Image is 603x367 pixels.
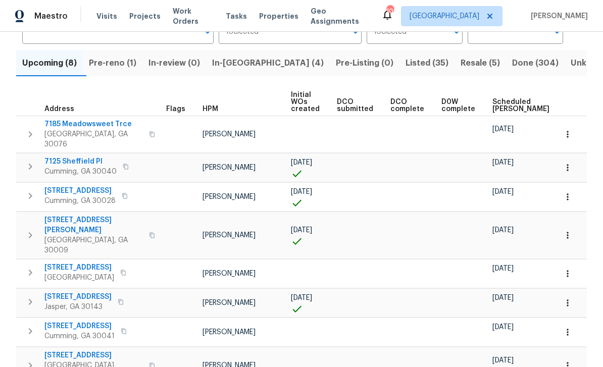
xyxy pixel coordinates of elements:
[89,56,136,70] span: Pre-reno (1)
[44,235,143,255] span: [GEOGRAPHIC_DATA], GA 30009
[203,193,256,200] span: [PERSON_NAME]
[129,11,161,21] span: Projects
[390,98,424,113] span: DCO complete
[173,6,214,26] span: Work Orders
[44,106,74,113] span: Address
[410,11,479,21] span: [GEOGRAPHIC_DATA]
[291,91,320,113] span: Initial WOs created
[492,227,514,234] span: [DATE]
[226,13,247,20] span: Tasks
[449,25,464,39] button: Open
[200,25,215,39] button: Open
[550,25,564,39] button: Open
[44,156,117,167] span: 7125 Sheffield Pl
[512,56,559,70] span: Done (304)
[34,11,68,21] span: Maestro
[492,265,514,272] span: [DATE]
[291,227,312,234] span: [DATE]
[406,56,448,70] span: Listed (35)
[203,106,218,113] span: HPM
[44,119,143,129] span: 7185 Meadowsweet Trce
[44,167,117,177] span: Cumming, GA 30040
[291,294,312,301] span: [DATE]
[386,6,393,16] div: 103
[492,324,514,331] span: [DATE]
[203,299,256,306] span: [PERSON_NAME]
[492,159,514,166] span: [DATE]
[311,6,369,26] span: Geo Assignments
[44,129,143,149] span: [GEOGRAPHIC_DATA], GA 30076
[348,25,363,39] button: Open
[492,126,514,133] span: [DATE]
[336,56,393,70] span: Pre-Listing (0)
[492,188,514,195] span: [DATE]
[203,164,256,171] span: [PERSON_NAME]
[291,159,312,166] span: [DATE]
[44,292,112,302] span: [STREET_ADDRESS]
[96,11,117,21] span: Visits
[203,270,256,277] span: [PERSON_NAME]
[441,98,475,113] span: D0W complete
[44,321,115,331] span: [STREET_ADDRESS]
[291,188,312,195] span: [DATE]
[226,28,259,36] span: 1 Selected
[44,331,115,341] span: Cumming, GA 30041
[44,302,112,312] span: Jasper, GA 30143
[44,263,114,273] span: [STREET_ADDRESS]
[203,329,256,336] span: [PERSON_NAME]
[492,294,514,301] span: [DATE]
[203,131,256,138] span: [PERSON_NAME]
[44,273,114,283] span: [GEOGRAPHIC_DATA]
[492,357,514,364] span: [DATE]
[527,11,588,21] span: [PERSON_NAME]
[148,56,200,70] span: In-review (0)
[461,56,500,70] span: Resale (5)
[44,350,143,360] span: [STREET_ADDRESS]
[212,56,324,70] span: In-[GEOGRAPHIC_DATA] (4)
[166,106,185,113] span: Flags
[492,98,549,113] span: Scheduled [PERSON_NAME]
[374,28,407,36] span: 1 Selected
[337,98,373,113] span: DCO submitted
[203,232,256,239] span: [PERSON_NAME]
[44,215,143,235] span: [STREET_ADDRESS][PERSON_NAME]
[22,56,77,70] span: Upcoming (8)
[44,186,116,196] span: [STREET_ADDRESS]
[44,196,116,206] span: Cumming, GA 30028
[259,11,298,21] span: Properties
